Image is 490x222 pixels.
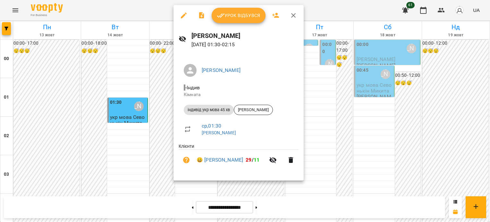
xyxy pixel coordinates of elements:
[184,107,234,113] span: індивід укр мова 45 хв
[179,152,194,168] button: Візит ще не сплачено. Додати оплату?
[191,31,299,41] h6: [PERSON_NAME]
[202,130,236,135] a: [PERSON_NAME]
[184,92,293,98] p: Кімната
[202,123,221,129] a: ср , 01:30
[234,105,273,115] div: [PERSON_NAME]
[212,8,266,23] button: Урок відбувся
[246,157,259,163] b: /
[217,12,260,19] span: Урок відбувся
[202,67,241,73] a: [PERSON_NAME]
[184,84,201,91] span: - Індив
[197,156,243,164] a: 😀 [PERSON_NAME]
[254,157,259,163] span: 11
[191,41,299,49] p: [DATE] 01:30 - 02:15
[246,157,251,163] span: 29
[234,107,273,113] span: [PERSON_NAME]
[179,143,299,173] ul: Клієнти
